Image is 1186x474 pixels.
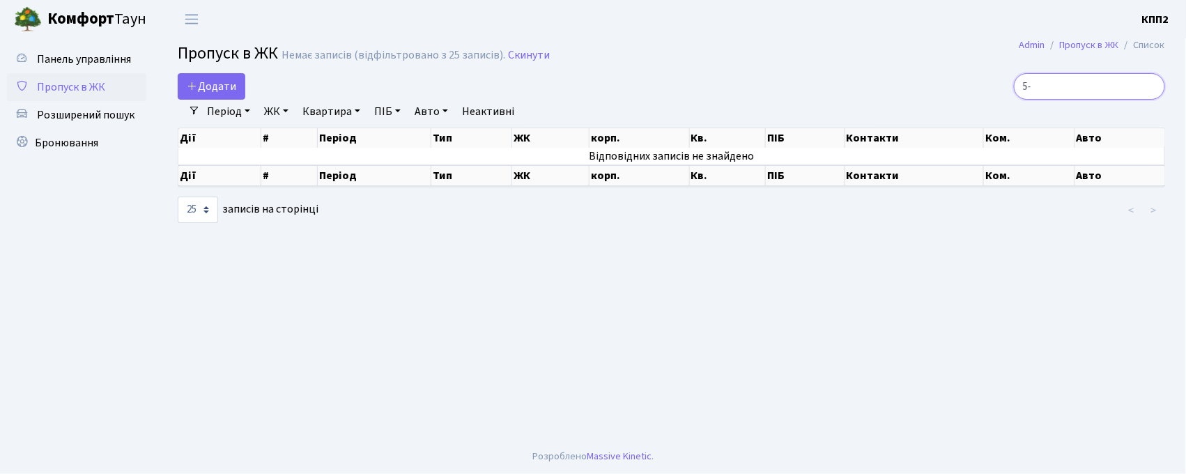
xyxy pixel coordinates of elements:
[178,165,261,186] th: Дії
[512,165,590,186] th: ЖК
[984,165,1075,186] th: Ком.
[178,148,1165,165] td: Відповідних записів не знайдено
[174,8,209,31] button: Переключити навігацію
[1142,11,1169,28] a: КПП2
[1119,38,1165,53] li: Список
[456,100,520,123] a: Неактивні
[7,45,146,73] a: Панель управління
[187,79,236,94] span: Додати
[201,100,256,123] a: Період
[178,41,278,66] span: Пропуск в ЖК
[47,8,114,30] b: Комфорт
[1060,38,1119,52] a: Пропуск в ЖК
[47,8,146,31] span: Таун
[845,165,984,186] th: Контакти
[845,128,984,148] th: Контакти
[587,449,652,464] a: Massive Kinetic
[1019,38,1045,52] a: Admin
[178,73,245,100] a: Додати
[999,31,1186,60] nav: breadcrumb
[984,128,1075,148] th: Ком.
[318,128,431,148] th: Період
[261,165,318,186] th: #
[318,165,431,186] th: Період
[1142,12,1169,27] b: КПП2
[1014,73,1165,100] input: Пошук...
[35,135,98,151] span: Бронювання
[297,100,366,123] a: Квартира
[261,128,318,148] th: #
[178,197,218,223] select: записів на сторінці
[369,100,406,123] a: ПІБ
[282,49,505,62] div: Немає записів (відфільтровано з 25 записів).
[532,449,654,464] div: Розроблено .
[690,165,767,186] th: Кв.
[178,128,261,148] th: Дії
[590,165,689,186] th: корп.
[590,128,689,148] th: корп.
[1075,128,1166,148] th: Авто
[37,79,105,95] span: Пропуск в ЖК
[1075,165,1166,186] th: Авто
[178,197,318,223] label: записів на сторінці
[259,100,294,123] a: ЖК
[37,52,131,67] span: Панель управління
[7,129,146,157] a: Бронювання
[14,6,42,33] img: logo.png
[7,73,146,101] a: Пропуск в ЖК
[7,101,146,129] a: Розширений пошук
[766,128,845,148] th: ПІБ
[431,165,513,186] th: Тип
[431,128,513,148] th: Тип
[766,165,845,186] th: ПІБ
[690,128,767,148] th: Кв.
[37,107,134,123] span: Розширений пошук
[409,100,454,123] a: Авто
[512,128,590,148] th: ЖК
[508,49,550,62] a: Скинути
